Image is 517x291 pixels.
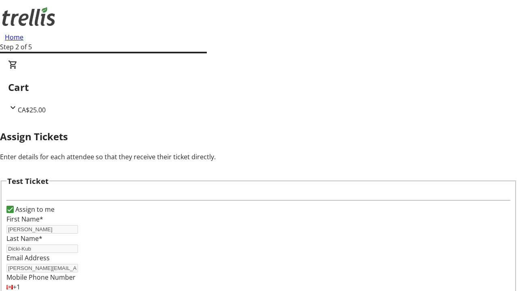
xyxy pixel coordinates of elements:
div: CartCA$25.00 [8,60,509,115]
h2: Cart [8,80,509,95]
label: First Name* [6,215,43,224]
label: Mobile Phone Number [6,273,76,282]
span: CA$25.00 [18,105,46,114]
label: Assign to me [14,205,55,214]
h3: Test Ticket [7,175,48,187]
label: Email Address [6,253,50,262]
label: Last Name* [6,234,42,243]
